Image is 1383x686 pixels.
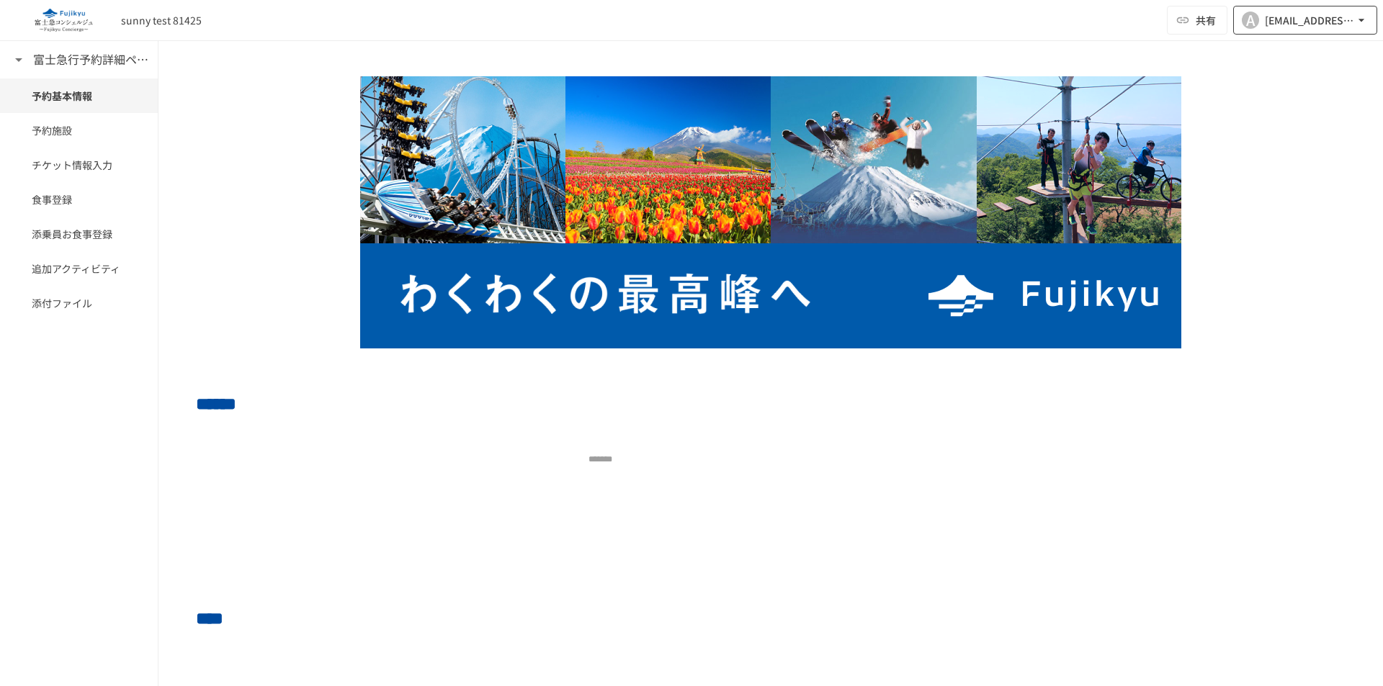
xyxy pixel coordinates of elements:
[1242,12,1259,29] div: A
[32,122,126,138] span: 予約施設
[32,157,126,173] span: チケット情報入力
[1233,6,1377,35] button: A[EMAIL_ADDRESS][DOMAIN_NAME]
[32,295,126,311] span: 添付ファイル
[32,261,126,276] span: 追加アクティビティ
[17,9,109,32] img: eQeGXtYPV2fEKIA3pizDiVdzO5gJTl2ahLbsPaD2E4R
[32,88,126,104] span: 予約基本情報
[360,76,1181,348] img: aBYkLqpyozxcRUIzwTbdsAeJVhA2zmrFK2AAxN90RDr
[121,13,202,28] div: sunny test 81425
[1167,6,1227,35] button: 共有
[1265,12,1354,30] div: [EMAIL_ADDRESS][DOMAIN_NAME]
[32,226,126,242] span: 添乗員お食事登録
[32,191,126,207] span: 食事登録
[1196,12,1216,28] span: 共有
[33,50,148,69] h6: 富士急行予約詳細ページ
